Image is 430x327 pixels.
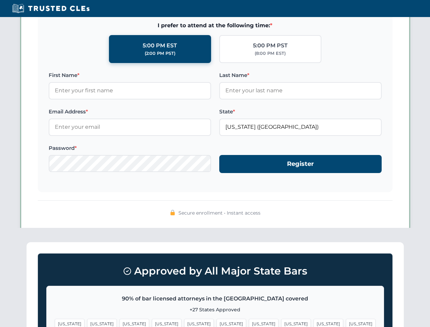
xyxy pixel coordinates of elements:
[49,21,382,30] span: I prefer to attend at the following time:
[219,119,382,136] input: Florida (FL)
[170,210,175,215] img: 🔒
[143,41,177,50] div: 5:00 PM EST
[219,108,382,116] label: State
[10,3,92,14] img: Trusted CLEs
[46,262,384,280] h3: Approved by All Major State Bars
[49,108,211,116] label: Email Address
[55,306,376,313] p: +27 States Approved
[255,50,286,57] div: (8:00 PM EST)
[49,71,211,79] label: First Name
[178,209,260,217] span: Secure enrollment • Instant access
[49,144,211,152] label: Password
[219,71,382,79] label: Last Name
[55,294,376,303] p: 90% of bar licensed attorneys in the [GEOGRAPHIC_DATA] covered
[219,82,382,99] input: Enter your last name
[145,50,175,57] div: (2:00 PM PST)
[219,155,382,173] button: Register
[49,119,211,136] input: Enter your email
[253,41,288,50] div: 5:00 PM PST
[49,82,211,99] input: Enter your first name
